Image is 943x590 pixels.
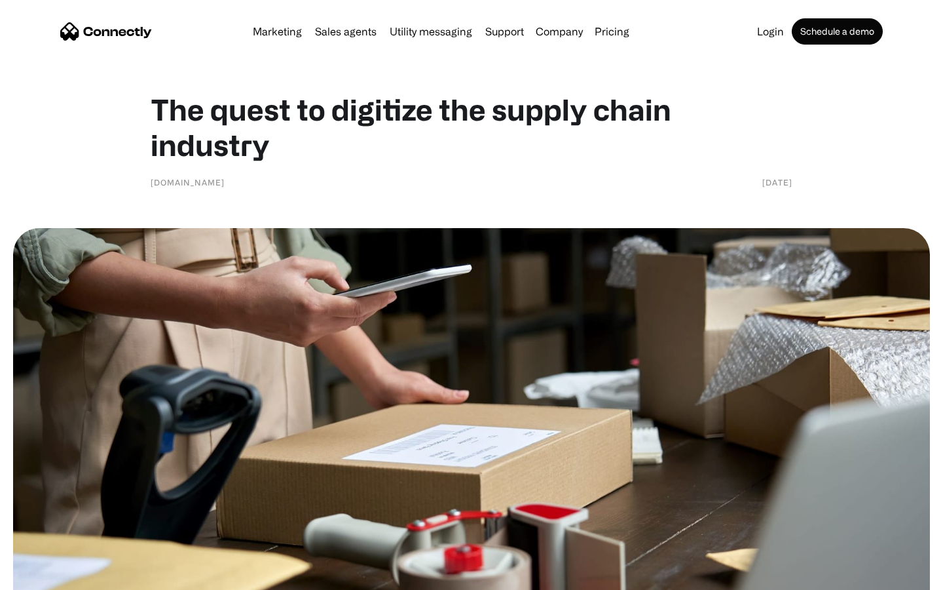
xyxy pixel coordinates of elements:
[13,567,79,585] aside: Language selected: English
[589,26,635,37] a: Pricing
[752,26,789,37] a: Login
[762,176,792,189] div: [DATE]
[310,26,382,37] a: Sales agents
[151,92,792,163] h1: The quest to digitize the supply chain industry
[480,26,529,37] a: Support
[792,18,883,45] a: Schedule a demo
[384,26,477,37] a: Utility messaging
[26,567,79,585] ul: Language list
[151,176,225,189] div: [DOMAIN_NAME]
[248,26,307,37] a: Marketing
[536,22,583,41] div: Company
